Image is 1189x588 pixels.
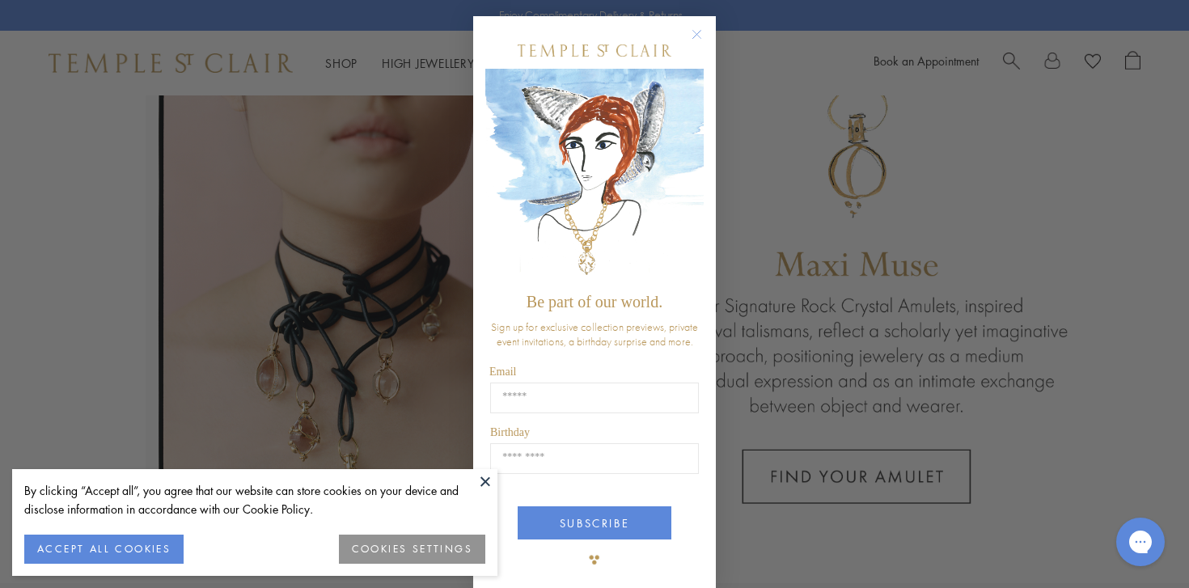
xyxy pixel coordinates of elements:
[489,366,516,378] span: Email
[527,293,662,311] span: Be part of our world.
[518,506,671,539] button: SUBSCRIBE
[491,319,698,349] span: Sign up for exclusive collection previews, private event invitations, a birthday surprise and more.
[695,32,715,53] button: Close dialog
[485,69,704,285] img: c4a9eb12-d91a-4d4a-8ee0-386386f4f338.jpeg
[490,426,530,438] span: Birthday
[490,383,699,413] input: Email
[339,535,485,564] button: COOKIES SETTINGS
[24,481,485,518] div: By clicking “Accept all”, you agree that our website can store cookies on your device and disclos...
[1108,512,1173,572] iframe: Gorgias live chat messenger
[518,44,671,57] img: Temple St. Clair
[24,535,184,564] button: ACCEPT ALL COOKIES
[578,544,611,576] img: TSC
